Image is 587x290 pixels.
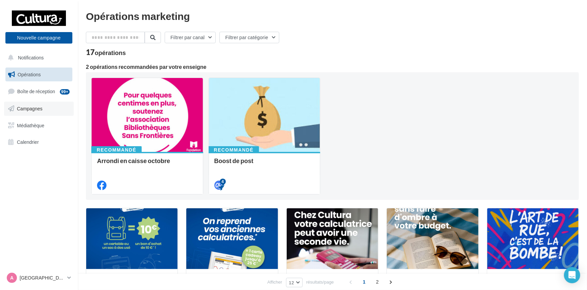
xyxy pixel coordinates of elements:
[4,102,74,116] a: Campagnes
[17,122,44,128] span: Médiathèque
[4,118,74,133] a: Médiathèque
[306,279,334,285] span: résultats/page
[267,279,282,285] span: Afficher
[17,139,39,145] span: Calendrier
[17,106,43,111] span: Campagnes
[18,55,44,60] span: Notifications
[91,146,142,154] div: Recommandé
[4,84,74,99] a: Boîte de réception99+
[220,179,226,185] div: 4
[289,280,294,285] span: 12
[209,146,259,154] div: Recommandé
[86,49,126,56] div: 17
[95,50,126,56] div: opérations
[18,72,41,77] span: Opérations
[286,278,303,287] button: 12
[359,276,370,287] span: 1
[97,157,197,171] div: Arrondi en caisse octobre
[4,68,74,82] a: Opérations
[214,157,315,171] div: Boost de post
[17,88,55,94] span: Boîte de réception
[165,32,216,43] button: Filtrer par canal
[219,32,279,43] button: Filtrer par catégorie
[86,11,579,21] div: Opérations marketing
[60,89,70,95] div: 99+
[564,267,580,283] div: Open Intercom Messenger
[4,51,71,65] button: Notifications
[4,135,74,149] a: Calendrier
[5,32,72,44] button: Nouvelle campagne
[10,274,14,281] span: A
[372,276,383,287] span: 2
[20,274,65,281] p: [GEOGRAPHIC_DATA]
[5,271,72,284] a: A [GEOGRAPHIC_DATA]
[86,64,579,70] div: 2 opérations recommandées par votre enseigne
